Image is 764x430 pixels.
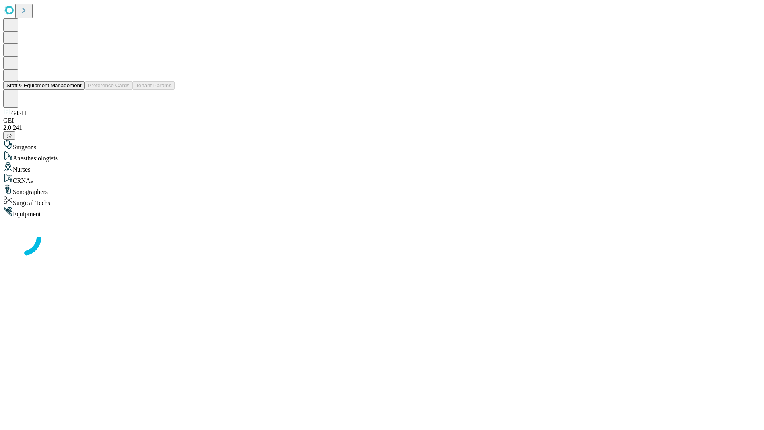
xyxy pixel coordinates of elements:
[85,81,133,90] button: Preference Cards
[3,162,761,173] div: Nurses
[3,195,761,207] div: Surgical Techs
[3,140,761,151] div: Surgeons
[3,151,761,162] div: Anesthesiologists
[3,173,761,184] div: CRNAs
[3,207,761,218] div: Equipment
[3,81,85,90] button: Staff & Equipment Management
[3,117,761,124] div: GEI
[3,124,761,131] div: 2.0.241
[3,131,15,140] button: @
[133,81,175,90] button: Tenant Params
[11,110,26,117] span: GJSH
[3,184,761,195] div: Sonographers
[6,133,12,139] span: @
